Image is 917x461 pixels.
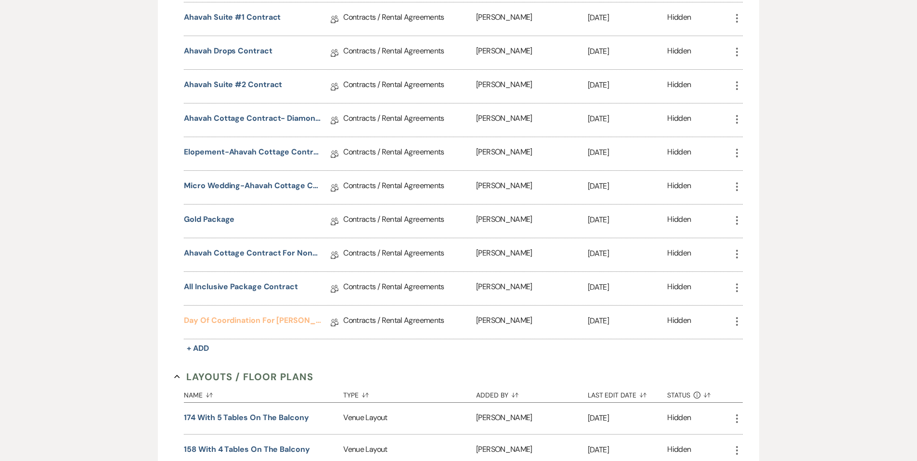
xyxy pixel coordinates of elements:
[343,70,476,103] div: Contracts / Rental Agreements
[184,247,321,262] a: Ahavah Cottage Contract For Non- Wedding Events
[476,137,588,170] div: [PERSON_NAME]
[476,2,588,36] div: [PERSON_NAME]
[667,146,691,161] div: Hidden
[184,79,282,94] a: Ahavah Suite #2 Contract
[476,36,588,69] div: [PERSON_NAME]
[184,146,321,161] a: Elopement-Ahavah Cottage Contract
[343,384,476,402] button: Type
[187,343,209,353] span: + Add
[184,12,281,26] a: Ahavah Suite #1 Contract
[588,79,667,91] p: [DATE]
[667,315,691,330] div: Hidden
[476,238,588,271] div: [PERSON_NAME]
[184,214,234,229] a: Gold Package
[184,281,298,296] a: All Inclusive Package Contract
[184,412,309,423] button: 174 with 5 tables on the Balcony
[588,12,667,24] p: [DATE]
[343,2,476,36] div: Contracts / Rental Agreements
[588,444,667,456] p: [DATE]
[174,370,313,384] button: Layouts / Floor Plans
[184,384,343,402] button: Name
[343,137,476,170] div: Contracts / Rental Agreements
[343,103,476,137] div: Contracts / Rental Agreements
[588,384,667,402] button: Last Edit Date
[184,444,310,455] button: 158 with 4 tables on the balcony
[588,281,667,294] p: [DATE]
[588,146,667,159] p: [DATE]
[588,45,667,58] p: [DATE]
[667,113,691,128] div: Hidden
[476,70,588,103] div: [PERSON_NAME]
[476,103,588,137] div: [PERSON_NAME]
[184,180,321,195] a: Micro Wedding-Ahavah Cottage Contract
[343,171,476,204] div: Contracts / Rental Agreements
[184,315,321,330] a: Day of Coordination for [PERSON_NAME] and [PERSON_NAME]
[343,36,476,69] div: Contracts / Rental Agreements
[476,205,588,238] div: [PERSON_NAME]
[667,180,691,195] div: Hidden
[588,113,667,125] p: [DATE]
[667,384,731,402] button: Status
[343,205,476,238] div: Contracts / Rental Agreements
[184,342,212,355] button: + Add
[667,214,691,229] div: Hidden
[588,412,667,424] p: [DATE]
[343,272,476,305] div: Contracts / Rental Agreements
[667,79,691,94] div: Hidden
[184,45,272,60] a: Ahavah Drops Contract
[476,384,588,402] button: Added By
[667,392,690,398] span: Status
[343,306,476,339] div: Contracts / Rental Agreements
[343,238,476,271] div: Contracts / Rental Agreements
[667,12,691,26] div: Hidden
[667,412,691,425] div: Hidden
[476,272,588,305] div: [PERSON_NAME]
[476,171,588,204] div: [PERSON_NAME]
[476,403,588,434] div: [PERSON_NAME]
[667,444,691,457] div: Hidden
[476,306,588,339] div: [PERSON_NAME]
[343,403,476,434] div: Venue Layout
[667,247,691,262] div: Hidden
[588,214,667,226] p: [DATE]
[588,247,667,260] p: [DATE]
[667,45,691,60] div: Hidden
[184,113,321,128] a: Ahavah Cottage Contract- Diamond Package
[588,180,667,192] p: [DATE]
[588,315,667,327] p: [DATE]
[667,281,691,296] div: Hidden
